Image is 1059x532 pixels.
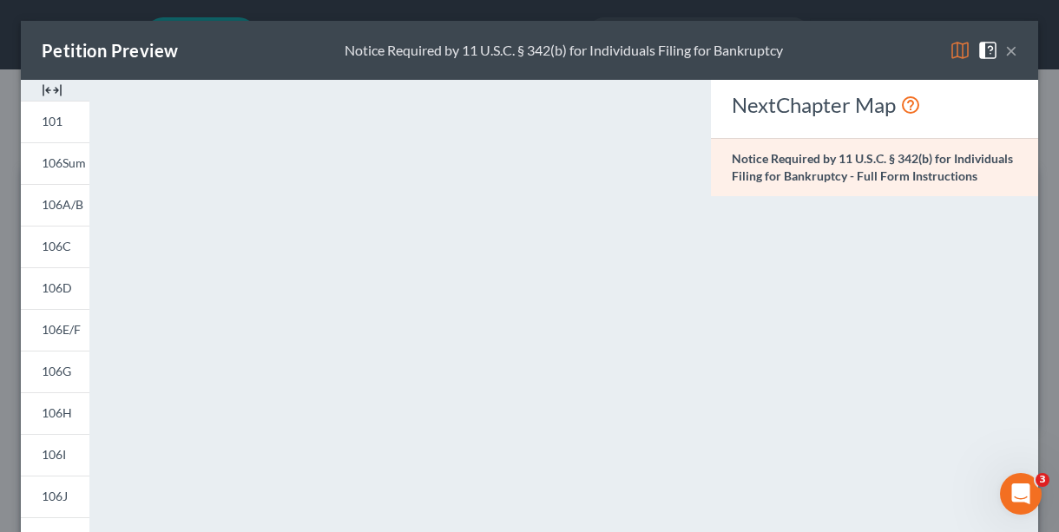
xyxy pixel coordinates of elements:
img: help-close-5ba153eb36485ed6c1ea00a893f15db1cb9b99d6cae46e1a8edb6c62d00a1a76.svg [977,40,998,61]
iframe: Intercom live chat [1000,473,1042,515]
strong: Notice Required by 11 U.S.C. § 342(b) for Individuals Filing for Bankruptcy - Full Form Instructions [732,151,1013,183]
span: 106A/B [42,197,83,212]
span: 106I [42,447,66,462]
span: 106H [42,405,72,420]
span: 3 [1036,473,1049,487]
span: 106E/F [42,322,81,337]
span: 101 [42,114,62,128]
div: Notice Required by 11 U.S.C. § 342(b) for Individuals Filing for Bankruptcy [345,41,783,61]
a: 106A/B [21,184,89,226]
a: 106Sum [21,142,89,184]
a: 106G [21,351,89,392]
span: 106J [42,489,68,503]
span: 106D [42,280,72,295]
a: 106C [21,226,89,267]
img: map-eea8200ae884c6f1103ae1953ef3d486a96c86aabb227e865a55264e3737af1f.svg [950,40,970,61]
a: 106E/F [21,309,89,351]
a: 106H [21,392,89,434]
div: NextChapter Map [732,91,1017,119]
span: 106Sum [42,155,86,170]
a: 101 [21,101,89,142]
button: × [1005,40,1017,61]
img: expand-e0f6d898513216a626fdd78e52531dac95497ffd26381d4c15ee2fc46db09dca.svg [42,80,62,101]
span: 106G [42,364,71,378]
a: 106I [21,434,89,476]
div: Petition Preview [42,38,178,62]
span: 106C [42,239,71,253]
a: 106J [21,476,89,517]
a: 106D [21,267,89,309]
